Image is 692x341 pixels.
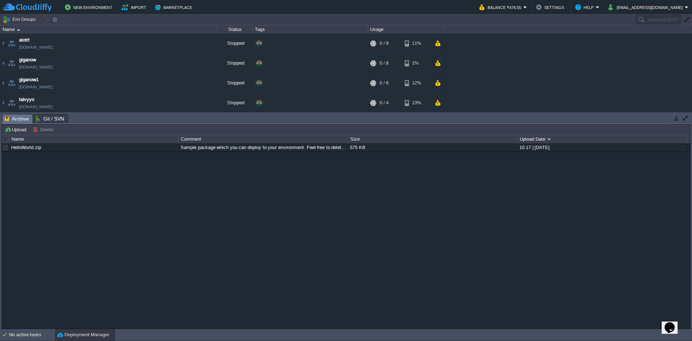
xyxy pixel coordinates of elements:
[57,331,109,338] button: Deployment Manager
[518,143,686,152] div: 10:17 | [DATE]
[19,83,53,91] a: [DOMAIN_NAME]
[380,73,389,93] div: 0 / 6
[349,135,517,143] div: Size
[575,3,596,12] button: Help
[405,53,428,73] div: 1%
[253,25,368,34] div: Tags
[19,76,39,83] a: giganow1
[3,14,38,25] button: Env Groups
[9,329,54,341] div: No active tasks
[1,25,216,34] div: Name
[6,93,17,113] img: AMDAwAAAACH5BAEAAAAALAAAAAABAAEAAAICRAEAOw==
[217,73,253,93] div: Stopped
[380,53,389,73] div: 0 / 8
[405,73,428,93] div: 12%
[405,34,428,53] div: 11%
[10,135,178,143] div: Name
[19,56,36,64] a: giganow
[3,3,52,12] img: CloudJiffy
[380,34,389,53] div: 0 / 8
[6,53,17,73] img: AMDAwAAAACH5BAEAAAAALAAAAAABAAEAAAICRAEAOw==
[19,103,53,110] a: [DOMAIN_NAME]
[155,3,194,12] button: Marketplace
[33,126,56,133] button: Delete
[36,114,64,123] span: Git / SVN
[217,53,253,73] div: Stopped
[0,93,6,113] img: AMDAwAAAACH5BAEAAAAALAAAAAABAAEAAAICRAEAOw==
[121,3,148,12] button: Import
[179,143,347,152] div: Sample package which you can deploy to your environment. Feel free to delete and upload a package...
[65,3,115,12] button: New Environment
[19,44,53,51] a: [DOMAIN_NAME]
[608,3,685,12] button: [EMAIL_ADDRESS][DOMAIN_NAME]
[19,96,34,103] a: talvyyo
[217,93,253,113] div: Stopped
[368,25,444,34] div: Usage
[6,34,17,53] img: AMDAwAAAACH5BAEAAAAALAAAAAABAAEAAAICRAEAOw==
[19,36,30,44] a: aiotrt
[536,3,566,12] button: Settings
[5,126,28,133] button: Upload
[405,93,428,113] div: 13%
[5,114,29,123] span: Archive
[662,312,685,334] iframe: chat widget
[6,73,17,93] img: AMDAwAAAACH5BAEAAAAALAAAAAABAAEAAAICRAEAOw==
[11,145,41,150] a: HelloWorld.zip
[19,64,53,71] a: [DOMAIN_NAME]
[380,93,389,113] div: 0 / 4
[518,135,687,143] div: Upload Date
[179,135,348,143] div: Comment
[217,25,252,34] div: Status
[0,34,6,53] img: AMDAwAAAACH5BAEAAAAALAAAAAABAAEAAAICRAEAOw==
[479,3,523,12] button: Balance ₹476.55
[348,143,517,152] div: 575 KB
[17,29,20,31] img: AMDAwAAAACH5BAEAAAAALAAAAAABAAEAAAICRAEAOw==
[0,73,6,93] img: AMDAwAAAACH5BAEAAAAALAAAAAABAAEAAAICRAEAOw==
[217,34,253,53] div: Stopped
[0,53,6,73] img: AMDAwAAAACH5BAEAAAAALAAAAAABAAEAAAICRAEAOw==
